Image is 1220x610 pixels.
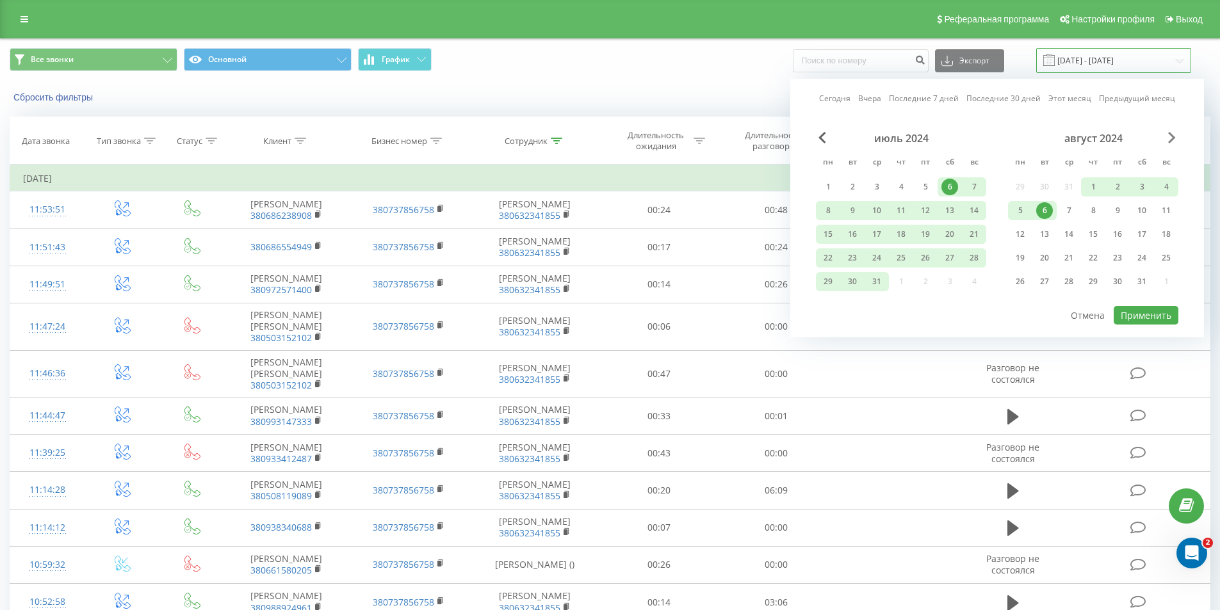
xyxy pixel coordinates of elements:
[250,415,312,428] a: 380993147333
[868,202,885,219] div: 10
[1130,177,1154,197] div: сб 3 авг. 2024 г.
[865,225,889,244] div: ср 17 июля 2024 г.
[1085,179,1102,195] div: 1
[916,154,935,173] abbr: пятница
[941,179,958,195] div: 6
[1084,154,1103,173] abbr: четверг
[373,596,434,608] a: 380737856758
[718,509,835,546] td: 00:00
[1032,225,1057,244] div: вт 13 авг. 2024 г.
[1105,248,1130,268] div: пт 23 авг. 2024 г.
[1130,201,1154,220] div: сб 10 авг. 2024 г.
[225,350,347,397] td: [PERSON_NAME] [PERSON_NAME]
[1008,272,1032,291] div: пн 26 авг. 2024 г.
[917,179,934,195] div: 5
[865,272,889,291] div: ср 31 июля 2024 г.
[913,225,938,244] div: пт 19 июля 2024 г.
[499,326,560,338] a: 380632341855
[1012,250,1029,266] div: 19
[250,453,312,465] a: 380933412487
[1012,273,1029,290] div: 26
[793,49,929,72] input: Поиск по номеру
[1203,538,1213,548] span: 2
[891,154,911,173] abbr: четверг
[469,191,601,229] td: [PERSON_NAME]
[818,154,838,173] abbr: понедельник
[382,55,410,64] span: График
[601,435,718,472] td: 00:43
[358,48,432,71] button: График
[858,92,881,104] a: Вчера
[250,241,312,253] a: 380686554949
[1059,154,1078,173] abbr: среда
[1061,226,1077,243] div: 14
[225,191,347,229] td: [PERSON_NAME]
[718,546,835,583] td: 00:00
[1134,226,1150,243] div: 17
[371,136,427,147] div: Бизнес номер
[1036,250,1053,266] div: 20
[469,546,601,583] td: [PERSON_NAME] ()
[499,209,560,221] a: 380632341855
[816,248,840,268] div: пн 22 июля 2024 г.
[177,136,202,147] div: Статус
[820,179,836,195] div: 1
[1057,248,1081,268] div: ср 21 авг. 2024 г.
[1035,154,1054,173] abbr: вторник
[986,441,1039,465] span: Разговор не состоялся
[601,472,718,509] td: 00:20
[23,478,72,502] div: 11:14:28
[373,367,434,380] a: 380737856758
[941,226,958,243] div: 20
[962,225,986,244] div: вс 21 июля 2024 г.
[819,92,850,104] a: Сегодня
[23,272,72,297] div: 11:49:51
[1081,225,1105,244] div: чт 15 авг. 2024 г.
[865,201,889,220] div: ср 10 июля 2024 г.
[1081,272,1105,291] div: чт 29 авг. 2024 г.
[373,204,434,216] a: 380737856758
[865,177,889,197] div: ср 3 июля 2024 г.
[840,177,865,197] div: вт 2 июля 2024 г.
[844,226,861,243] div: 16
[1061,202,1077,219] div: 7
[1154,201,1178,220] div: вс 11 авг. 2024 г.
[1085,273,1102,290] div: 29
[1081,177,1105,197] div: чт 1 авг. 2024 г.
[373,521,434,533] a: 380737856758
[505,136,548,147] div: Сотрудник
[840,248,865,268] div: вт 23 июля 2024 г.
[1109,226,1126,243] div: 16
[499,246,560,259] a: 380632341855
[816,225,840,244] div: пн 15 июля 2024 г.
[1012,226,1029,243] div: 12
[225,546,347,583] td: [PERSON_NAME]
[10,166,1210,191] td: [DATE]
[986,362,1039,385] span: Разговор не состоялся
[469,266,601,303] td: [PERSON_NAME]
[1154,248,1178,268] div: вс 25 авг. 2024 г.
[31,54,74,65] span: Все звонки
[225,397,347,435] td: [PERSON_NAME]
[889,201,913,220] div: чт 11 июля 2024 г.
[1032,272,1057,291] div: вт 27 авг. 2024 г.
[1109,273,1126,290] div: 30
[840,201,865,220] div: вт 9 июля 2024 г.
[23,361,72,386] div: 11:46:36
[1130,225,1154,244] div: сб 17 авг. 2024 г.
[499,527,560,539] a: 380632341855
[816,201,840,220] div: пн 8 июля 2024 г.
[250,490,312,502] a: 380508119089
[962,177,986,197] div: вс 7 июля 2024 г.
[818,132,826,143] span: Previous Month
[935,49,1004,72] button: Экспорт
[840,225,865,244] div: вт 16 июля 2024 г.
[373,320,434,332] a: 380737856758
[1057,225,1081,244] div: ср 14 авг. 2024 г.
[938,201,962,220] div: сб 13 июля 2024 г.
[867,154,886,173] abbr: среда
[1105,272,1130,291] div: пт 30 авг. 2024 г.
[97,136,141,147] div: Тип звонка
[373,447,434,459] a: 380737856758
[1105,225,1130,244] div: пт 16 авг. 2024 г.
